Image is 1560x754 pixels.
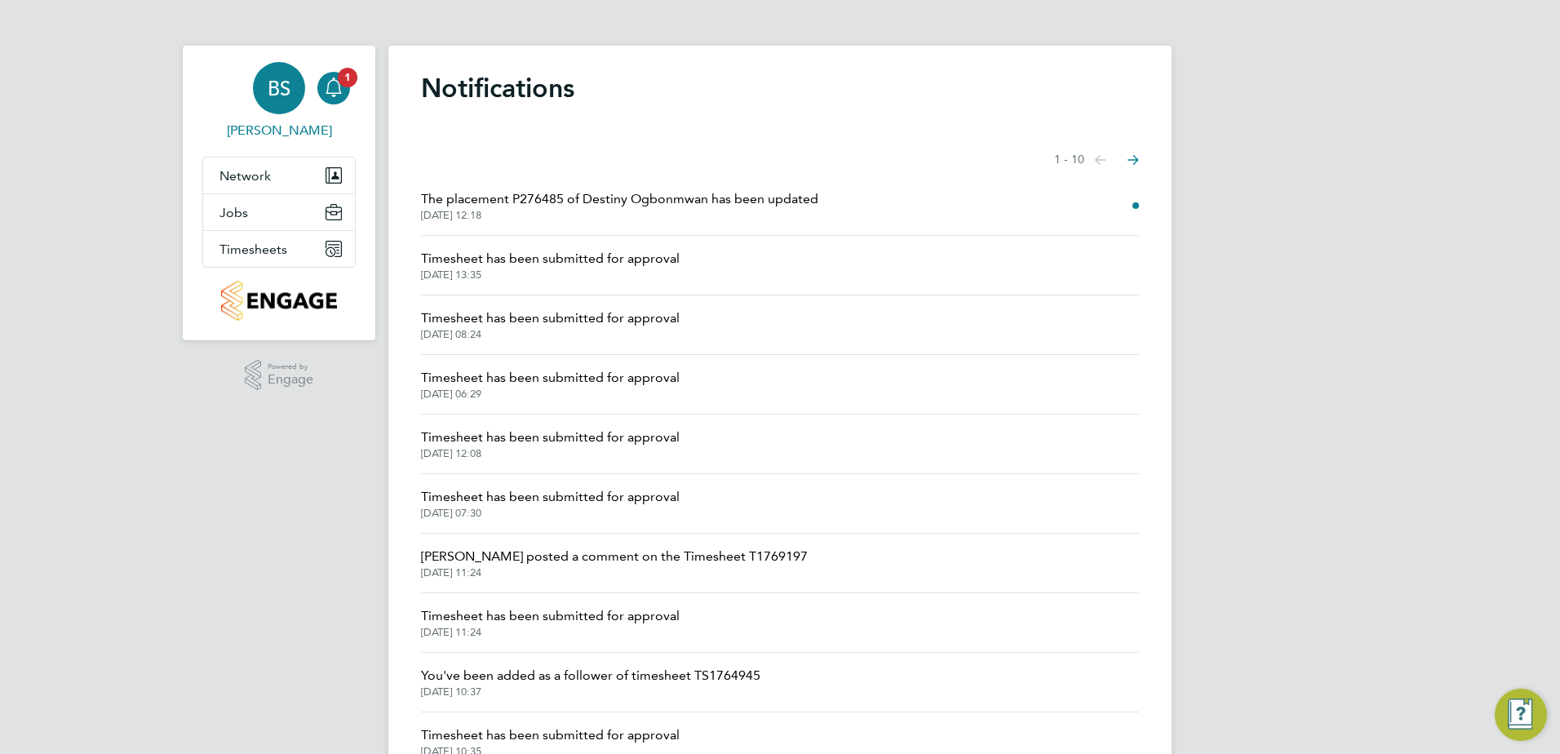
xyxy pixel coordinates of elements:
span: [DATE] 11:24 [421,626,680,639]
span: Powered by [268,360,313,374]
span: [DATE] 10:37 [421,685,760,699]
span: 1 [338,68,357,87]
span: [DATE] 08:24 [421,328,680,341]
a: Timesheet has been submitted for approval[DATE] 11:24 [421,606,680,639]
span: [DATE] 06:29 [421,388,680,401]
nav: Select page of notifications list [1054,144,1139,176]
span: Engage [268,373,313,387]
a: Powered byEngage [245,360,314,391]
span: The placement P276485 of Destiny Ogbonmwan has been updated [421,189,818,209]
h1: Notifications [421,72,1139,104]
span: Timesheets [219,242,287,257]
span: Timesheet has been submitted for approval [421,428,680,447]
span: Timesheet has been submitted for approval [421,725,680,745]
a: The placement P276485 of Destiny Ogbonmwan has been updated[DATE] 12:18 [421,189,818,222]
a: Timesheet has been submitted for approval[DATE] 08:24 [421,308,680,341]
span: [DATE] 12:18 [421,209,818,222]
a: [PERSON_NAME] posted a comment on the Timesheet T1769197[DATE] 11:24 [421,547,808,579]
span: BS [268,78,290,99]
a: Go to home page [202,281,356,321]
span: [DATE] 07:30 [421,507,680,520]
a: Timesheet has been submitted for approval[DATE] 06:29 [421,368,680,401]
span: Timesheet has been submitted for approval [421,606,680,626]
span: [PERSON_NAME] posted a comment on the Timesheet T1769197 [421,547,808,566]
span: [DATE] 13:35 [421,268,680,282]
button: Timesheets [203,231,355,267]
a: Timesheet has been submitted for approval[DATE] 13:35 [421,249,680,282]
span: Timesheet has been submitted for approval [421,487,680,507]
button: Jobs [203,194,355,230]
span: Jobs [219,205,248,220]
a: BS[PERSON_NAME] [202,62,356,140]
span: Timesheet has been submitted for approval [421,308,680,328]
a: Timesheet has been submitted for approval[DATE] 12:08 [421,428,680,460]
span: Network [219,168,271,184]
nav: Main navigation [183,46,375,340]
button: Network [203,157,355,193]
img: countryside-properties-logo-retina.png [221,281,336,321]
a: Timesheet has been submitted for approval[DATE] 07:30 [421,487,680,520]
span: [DATE] 12:08 [421,447,680,460]
span: Timesheet has been submitted for approval [421,368,680,388]
button: Engage Resource Center [1495,689,1547,741]
span: You've been added as a follower of timesheet TS1764945 [421,666,760,685]
a: 1 [317,62,350,114]
span: 1 - 10 [1054,152,1084,168]
span: [DATE] 11:24 [421,566,808,579]
span: Timesheet has been submitted for approval [421,249,680,268]
span: Bradley Sedge [202,121,356,140]
a: You've been added as a follower of timesheet TS1764945[DATE] 10:37 [421,666,760,699]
